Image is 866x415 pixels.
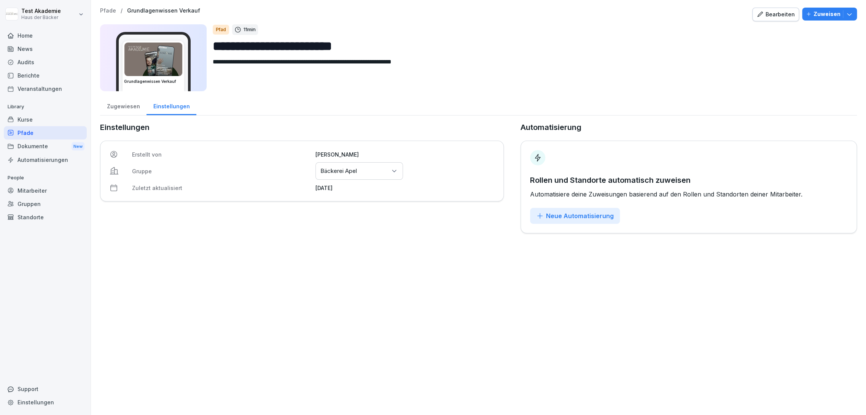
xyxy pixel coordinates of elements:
[4,197,87,211] a: Gruppen
[315,150,494,158] p: [PERSON_NAME]
[132,150,311,158] p: Erstellt von
[4,172,87,184] p: People
[121,8,123,14] p: /
[4,101,87,113] p: Library
[124,79,183,84] h3: Grundlagenwissen Verkauf
[21,15,61,20] p: Haus der Bäcker
[4,69,87,82] a: Berichte
[4,139,87,154] div: Dokumente
[4,82,87,95] a: Veranstaltungen
[813,10,841,18] p: Zuweisen
[756,10,795,19] div: Bearbeiten
[4,382,87,396] div: Support
[213,25,229,35] div: Pfad
[100,8,116,14] a: Pfade
[530,190,847,199] p: Automatisiere deine Zuweisungen basierend auf den Rollen und Standorten deiner Mitarbeiter.
[320,167,357,175] p: Bäckerei Apel
[100,96,146,115] a: Zugewiesen
[536,212,614,220] div: Neue Automatisierung
[4,55,87,69] a: Audits
[146,96,196,115] a: Einstellungen
[802,8,857,21] button: Zuweisen
[4,29,87,42] a: Home
[124,43,182,76] img: fckjnpyxrszm2gio4be9z3g8.png
[530,208,620,224] button: Neue Automatisierung
[530,174,847,186] p: Rollen und Standorte automatisch zuweisen
[21,8,61,14] p: Test Akademie
[315,184,494,192] p: [DATE]
[521,122,581,133] p: Automatisierung
[752,8,799,21] button: Bearbeiten
[4,211,87,224] a: Standorte
[4,139,87,154] a: DokumenteNew
[72,142,84,151] div: New
[4,42,87,55] a: News
[100,122,504,133] p: Einstellungen
[4,396,87,409] a: Einstellungen
[132,167,311,175] p: Gruppe
[127,8,200,14] a: Grundlagenwissen Verkauf
[4,113,87,126] a: Kurse
[4,184,87,197] a: Mitarbeiter
[4,126,87,139] a: Pfade
[4,153,87,166] a: Automatisierungen
[244,26,256,33] p: 11 min
[132,184,311,192] p: Zuletzt aktualisiert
